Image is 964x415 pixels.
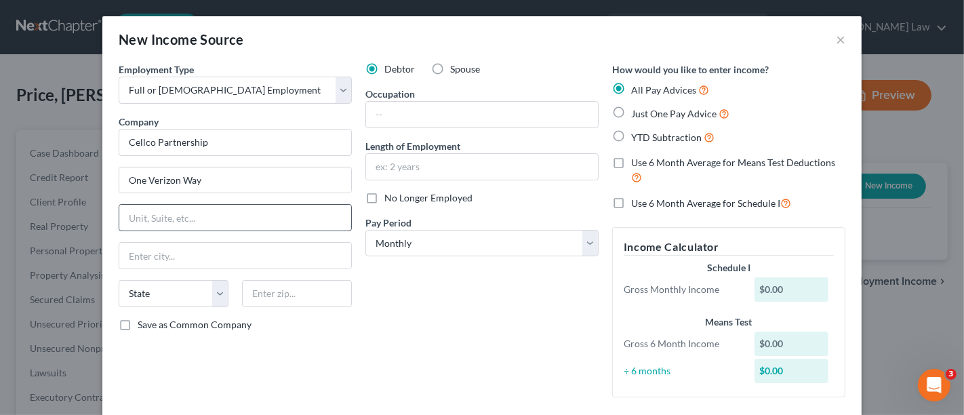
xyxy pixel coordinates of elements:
[119,205,351,231] input: Unit, Suite, etc...
[836,31,845,47] button: ×
[755,277,829,302] div: $0.00
[119,243,351,269] input: Enter city...
[384,192,473,203] span: No Longer Employed
[631,197,780,209] span: Use 6 Month Average for Schedule I
[119,129,352,156] input: Search company by name...
[755,359,829,383] div: $0.00
[119,64,194,75] span: Employment Type
[617,364,748,378] div: ÷ 6 months
[365,217,411,229] span: Pay Period
[365,139,460,153] label: Length of Employment
[450,63,480,75] span: Spouse
[631,108,717,119] span: Just One Pay Advice
[946,369,957,380] span: 3
[366,102,598,127] input: --
[918,369,950,401] iframe: Intercom live chat
[365,87,415,101] label: Occupation
[631,132,702,143] span: YTD Subtraction
[624,315,834,329] div: Means Test
[119,30,244,49] div: New Income Source
[119,116,159,127] span: Company
[624,261,834,275] div: Schedule I
[612,62,769,77] label: How would you like to enter income?
[631,84,696,96] span: All Pay Advices
[624,239,834,256] h5: Income Calculator
[617,337,748,351] div: Gross 6 Month Income
[242,280,352,307] input: Enter zip...
[384,63,415,75] span: Debtor
[617,283,748,296] div: Gross Monthly Income
[631,157,835,168] span: Use 6 Month Average for Means Test Deductions
[366,154,598,180] input: ex: 2 years
[138,319,252,330] span: Save as Common Company
[119,167,351,193] input: Enter address...
[755,332,829,356] div: $0.00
